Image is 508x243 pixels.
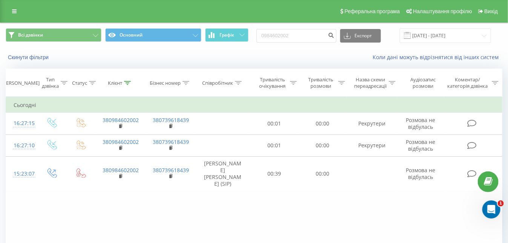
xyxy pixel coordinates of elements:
div: 16:27:15 [14,116,29,131]
button: Скинути фільтри [6,54,52,61]
a: 380984602002 [103,167,139,174]
span: Вихід [485,8,498,14]
div: Тип дзвінка [42,76,59,89]
iframe: Intercom live chat [482,200,500,219]
span: 1 [498,200,504,206]
span: Розмова не відбулась [406,167,435,180]
button: Графік [205,28,249,42]
div: Тривалість розмови [305,76,337,89]
span: Розмова не відбулась [406,138,435,152]
a: 380739618439 [153,116,189,124]
a: 380984602002 [103,116,139,124]
td: Рекрутери [347,113,397,134]
a: 380984602002 [103,138,139,145]
a: 380739618439 [153,167,189,174]
button: Всі дзвінки [6,28,101,42]
td: 00:01 [250,113,298,134]
div: Бізнес номер [150,80,181,86]
div: Тривалість очікування [257,76,288,89]
div: 16:27:10 [14,138,29,153]
div: Назва схеми переадресації [354,76,387,89]
div: [PERSON_NAME] [2,80,40,86]
td: 00:39 [250,156,298,191]
span: Графік [220,32,235,38]
button: Експорт [340,29,381,43]
td: 00:00 [298,156,347,191]
div: Коментар/категорія дзвінка [446,76,490,89]
td: Рекрутери [347,134,397,156]
td: 00:00 [298,113,347,134]
span: Реферальна програма [345,8,400,14]
td: [PERSON_NAME] [PERSON_NAME] (SIP) [196,156,250,191]
div: Статус [72,80,87,86]
td: 00:00 [298,134,347,156]
span: Всі дзвінки [18,32,43,38]
button: Основний [105,28,201,42]
div: Співробітник [202,80,233,86]
input: Пошук за номером [256,29,336,43]
span: Розмова не відбулась [406,116,435,130]
td: Сьогодні [6,98,502,113]
a: 380739618439 [153,138,189,145]
div: Клієнт [108,80,122,86]
div: 15:23:07 [14,167,29,181]
div: Аудіозапис розмови [404,76,442,89]
a: Коли дані можуть відрізнятися вiд інших систем [373,53,502,61]
td: 00:01 [250,134,298,156]
span: Налаштування профілю [413,8,472,14]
